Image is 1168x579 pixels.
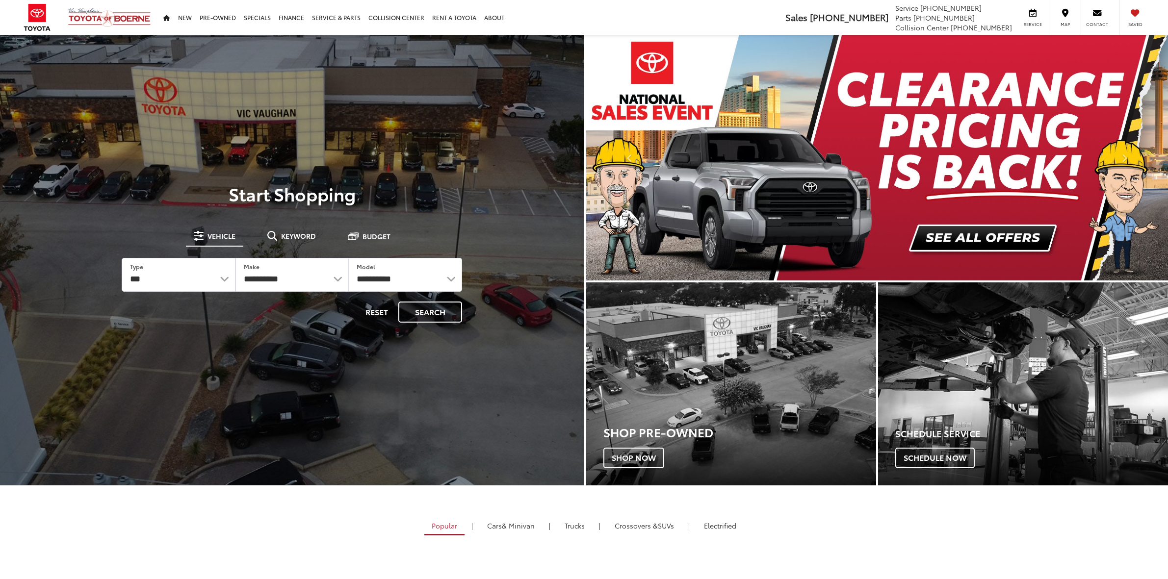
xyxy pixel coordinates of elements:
a: Shop Pre-Owned Shop Now [586,282,876,485]
a: Electrified [697,517,744,534]
span: Contact [1086,21,1108,27]
span: Crossovers & [615,521,658,530]
span: Saved [1124,21,1146,27]
button: Click to view next picture. [1081,54,1168,261]
button: Search [398,302,462,323]
span: Service [895,3,918,13]
label: Model [357,262,375,271]
span: [PHONE_NUMBER] [913,13,975,23]
span: Schedule Now [895,448,975,468]
span: Keyword [281,232,316,239]
a: Trucks [557,517,592,534]
label: Type [130,262,143,271]
li: | [469,521,475,530]
span: Parts [895,13,911,23]
a: Schedule Service Schedule Now [878,282,1168,485]
span: Collision Center [895,23,949,32]
span: Budget [363,233,390,240]
h4: Schedule Service [895,429,1168,439]
h3: Shop Pre-Owned [603,426,876,438]
button: Click to view previous picture. [586,54,674,261]
span: Map [1054,21,1076,27]
button: Reset [357,302,396,323]
label: Make [244,262,260,271]
span: [PHONE_NUMBER] [810,11,888,24]
span: & Minivan [502,521,535,530]
span: Vehicle [208,232,235,239]
span: Sales [785,11,807,24]
span: [PHONE_NUMBER] [920,3,982,13]
span: [PHONE_NUMBER] [951,23,1012,32]
a: Cars [480,517,542,534]
img: Vic Vaughan Toyota of Boerne [68,7,151,27]
a: Popular [424,517,465,535]
li: | [597,521,603,530]
a: SUVs [607,517,681,534]
li: | [686,521,692,530]
p: Start Shopping [41,184,543,203]
div: Toyota [586,282,876,485]
span: Shop Now [603,448,664,468]
li: | [546,521,553,530]
div: Toyota [878,282,1168,485]
span: Service [1022,21,1044,27]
